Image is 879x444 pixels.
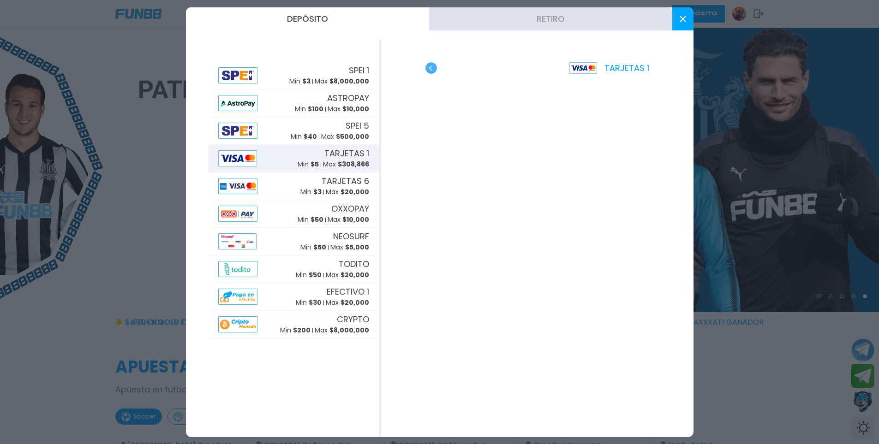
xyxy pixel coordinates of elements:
[208,89,379,117] button: AlipayASTROPAYMin $100Max $10,000
[322,175,369,187] span: TARJETAS 6
[313,243,326,252] span: $ 50
[218,123,258,139] img: Alipay
[328,215,369,225] p: Max
[300,243,326,252] p: Min
[345,243,369,252] span: $ 5,000
[323,160,369,169] p: Max
[218,316,258,332] img: Alipay
[208,311,379,338] button: AlipayCRYPTOMin $200Max $8,000,000
[298,215,323,225] p: Min
[326,187,369,197] p: Max
[218,95,258,111] img: Alipay
[429,7,672,30] button: Retiro
[349,64,369,77] span: SPEI 1
[315,77,369,86] p: Max
[569,62,597,74] img: Platform Logo
[336,132,369,141] span: $ 500,000
[309,298,322,307] span: $ 30
[300,187,322,197] p: Min
[329,326,369,335] span: $ 8,000,000
[326,298,369,308] p: Max
[208,228,379,255] button: AlipayNEOSURFMin $50Max $5,000
[308,104,323,113] span: $ 100
[218,67,258,83] img: Alipay
[329,77,369,86] span: $ 8,000,000
[315,326,369,335] p: Max
[309,270,322,279] span: $ 50
[218,289,258,305] img: Alipay
[328,104,369,114] p: Max
[327,92,369,104] span: ASTROPAY
[333,230,369,243] span: NEOSURF
[313,187,322,196] span: $ 3
[208,255,379,283] button: AlipayTODITOMin $50Max $20,000
[295,104,323,114] p: Min
[296,270,322,280] p: Min
[569,62,649,74] p: TARJETAS 1
[208,200,379,228] button: AlipayOXXOPAYMin $50Max $10,000
[327,285,369,298] span: EFECTIVO 1
[331,202,369,215] span: OXXOPAY
[324,147,369,160] span: TARJETAS 1
[302,77,311,86] span: $ 3
[208,283,379,311] button: AlipayEFECTIVO 1Min $30Max $20,000
[341,187,369,196] span: $ 20,000
[218,206,258,222] img: Alipay
[208,145,379,172] button: AlipayTARJETAS 1Min $5Max $308,866
[342,104,369,113] span: $ 10,000
[346,119,369,132] span: SPEI 5
[208,172,379,200] button: AlipayTARJETAS 6Min $3Max $20,000
[311,160,319,169] span: $ 5
[218,261,258,277] img: Alipay
[304,132,317,141] span: $ 40
[330,243,369,252] p: Max
[339,258,369,270] span: TODITO
[337,313,369,326] span: CRYPTO
[289,77,311,86] p: Min
[208,62,379,89] button: AlipaySPEI 1Min $3Max $8,000,000
[341,298,369,307] span: $ 20,000
[296,298,322,308] p: Min
[326,270,369,280] p: Max
[311,215,323,224] span: $ 50
[280,326,311,335] p: Min
[338,160,369,169] span: $ 308,866
[186,7,429,30] button: Depósito
[321,132,369,142] p: Max
[208,117,379,145] button: AlipaySPEI 5Min $40Max $500,000
[298,160,319,169] p: Min
[218,233,257,249] img: Alipay
[342,215,369,224] span: $ 10,000
[341,270,369,279] span: $ 20,000
[291,132,317,142] p: Min
[218,178,258,194] img: Alipay
[293,326,311,335] span: $ 200
[218,150,257,166] img: Alipay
